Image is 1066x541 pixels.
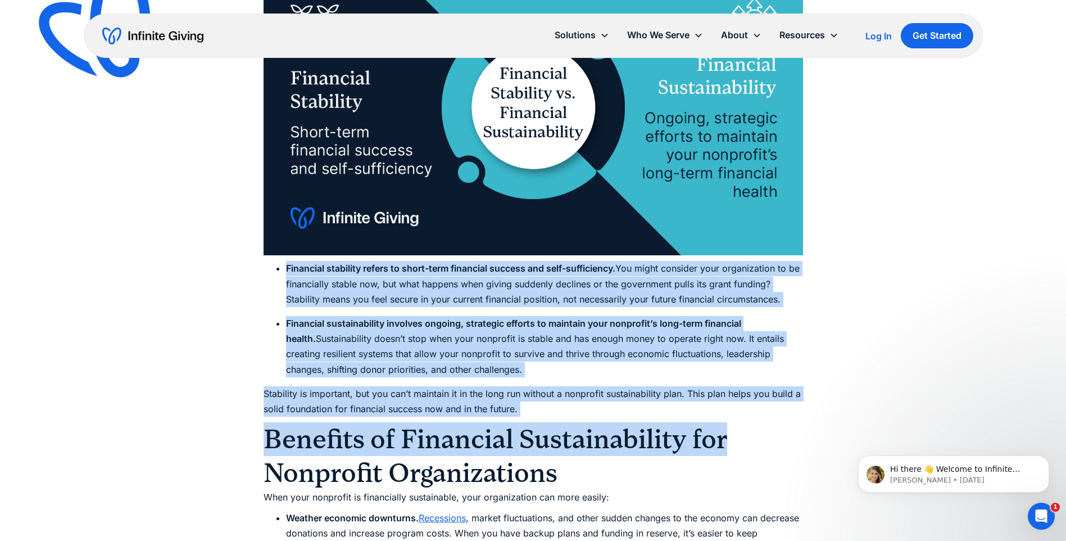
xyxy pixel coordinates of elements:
[618,23,712,47] div: Who We Serve
[286,261,803,307] li: You might consider your organization to be financially stable now, but what happens when giving s...
[546,23,618,47] div: Solutions
[102,27,203,45] a: home
[1028,503,1055,530] iframe: Intercom live chat
[419,512,466,524] a: Recessions
[712,23,770,47] div: About
[841,432,1066,511] iframe: Intercom notifications message
[779,28,825,43] div: Resources
[286,316,803,377] li: Sustainability doesn’t stop when your nonprofit is stable and has enough money to operate right n...
[901,23,973,48] a: Get Started
[286,512,419,524] strong: Weather economic downturns.
[286,263,615,274] strong: Financial stability refers to short-term financial success and self-sufficiency.
[865,31,892,40] div: Log In
[627,28,690,43] div: Who We Serve
[286,318,741,344] strong: Financial sustainability involves ongoing, strategic efforts to maintain your nonprofit’s long-te...
[264,386,803,417] p: Stability is important, but you can’t maintain it in the long run without a nonprofit sustainabil...
[264,422,803,490] h2: Benefits of Financial Sustainability for Nonprofit Organizations
[555,28,596,43] div: Solutions
[865,29,892,43] a: Log In
[1051,503,1060,512] span: 1
[721,28,748,43] div: About
[264,490,803,505] p: When your nonprofit is financially sustainable, your organization can more easily:
[770,23,847,47] div: Resources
